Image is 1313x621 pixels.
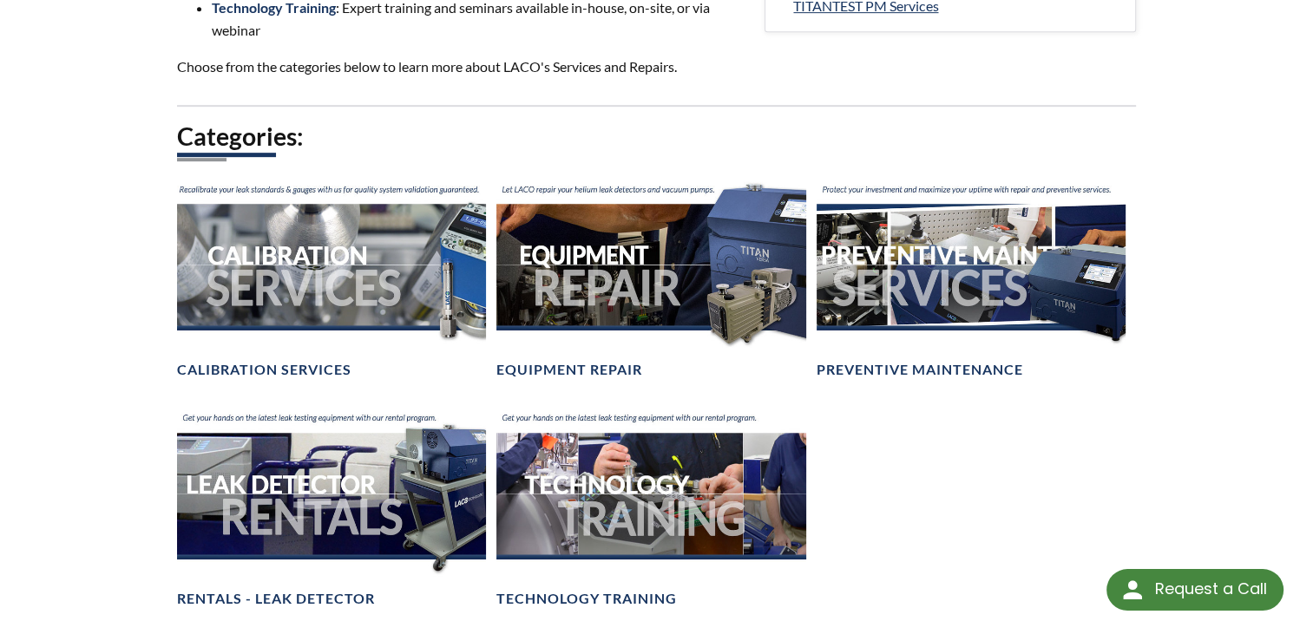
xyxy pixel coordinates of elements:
[1106,569,1283,611] div: Request a Call
[177,590,375,608] h4: Rentals - Leak Detector
[1154,569,1266,609] div: Request a Call
[496,178,805,379] a: Equipment Repair headerEquipment Repair
[177,178,486,379] a: Calibration Services headerCalibration Services
[496,407,805,608] a: Technology Training headerTechnology Training
[177,407,486,608] a: Leak Detector Rentals headerRentals - Leak Detector
[817,361,1023,379] h4: Preventive Maintenance
[496,590,677,608] h4: Technology Training
[1119,576,1146,604] img: round button
[177,361,351,379] h4: Calibration Services
[817,178,1126,379] a: Preventative Maintenance Services headerPreventive Maintenance
[496,361,642,379] h4: Equipment Repair
[177,56,744,78] p: Choose from the categories below to learn more about LACO's Services and Repairs.
[177,121,1136,153] h2: Categories:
